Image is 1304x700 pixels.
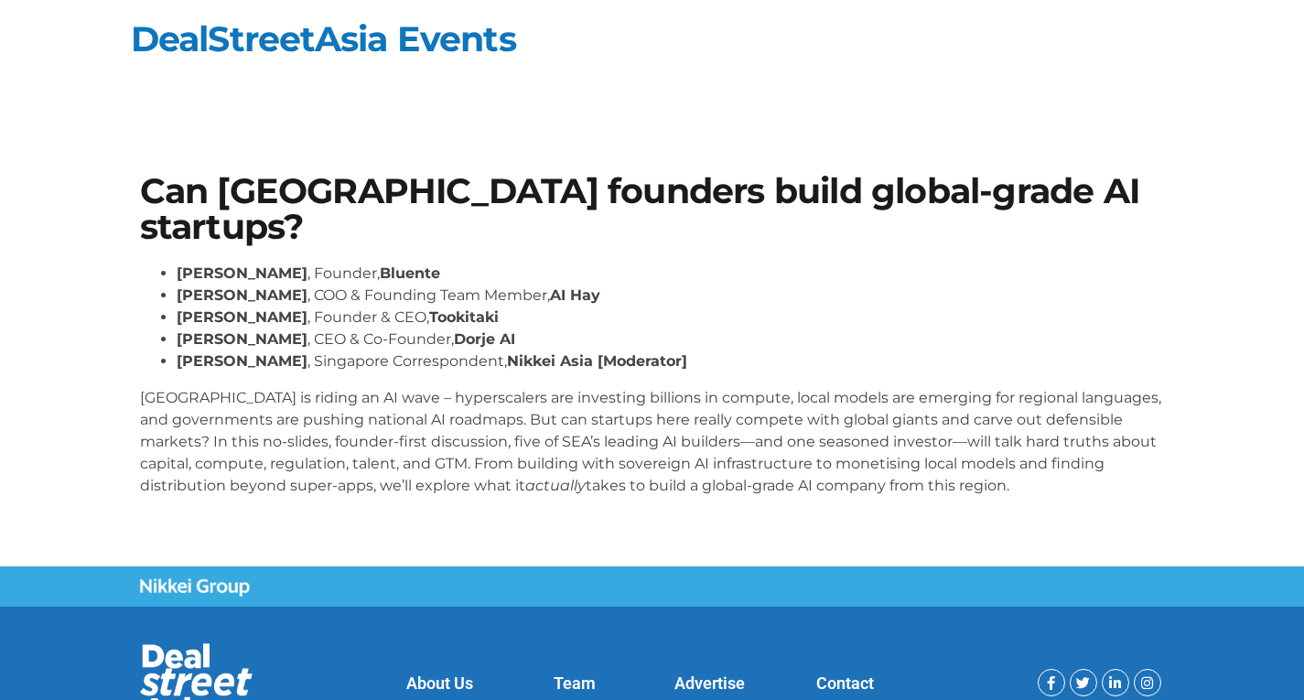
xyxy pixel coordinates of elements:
a: About Us [406,673,473,693]
li: , CEO & Co-Founder, [177,328,1165,350]
strong: Tookitaki [429,308,499,326]
li: , Founder & CEO, [177,307,1165,328]
p: [GEOGRAPHIC_DATA] is riding an AI wave – hyperscalers are investing billions in compute, local mo... [140,387,1165,497]
em: actually [525,477,586,494]
strong: Nikkei Asia [Moderator] [507,352,687,370]
a: DealStreetAsia Events [131,17,516,60]
strong: [PERSON_NAME] [177,286,307,304]
li: , Founder, [177,263,1165,285]
li: , Singapore Correspondent, [177,350,1165,372]
strong: [PERSON_NAME] [177,308,307,326]
strong: Bluente [380,264,440,282]
strong: [PERSON_NAME] [177,330,307,348]
strong: [PERSON_NAME] [177,352,307,370]
strong: Dorje AI [454,330,515,348]
strong: AI Hay [550,286,600,304]
a: Contact [816,673,874,693]
li: , COO & Founding Team Member, [177,285,1165,307]
a: Advertise [674,673,745,693]
img: Nikkei Group [140,578,250,597]
h1: Can [GEOGRAPHIC_DATA] founders build global-grade AI startups? [140,174,1165,244]
a: Team [554,673,596,693]
strong: [PERSON_NAME] [177,264,307,282]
